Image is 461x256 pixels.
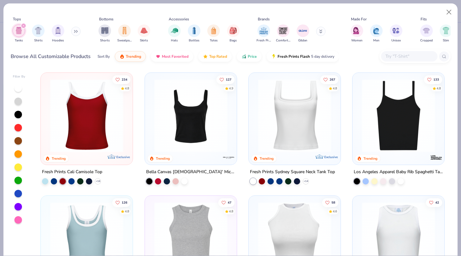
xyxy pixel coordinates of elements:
[351,24,363,43] div: filter for Women
[248,54,257,59] span: Price
[351,24,363,43] button: filter button
[322,198,338,207] button: Like
[311,53,334,60] span: 5 day delivery
[225,78,231,81] span: 127
[162,54,188,59] span: Most Favorited
[373,38,379,43] span: Men
[101,27,109,34] img: Shorts Image
[151,79,230,152] img: 8af284bf-0d00-45ea-9003-ce4b9a3194ad
[303,179,308,183] span: + 14
[424,75,442,84] button: Like
[222,151,235,164] img: Bella + Canvas logo
[191,27,198,34] img: Bottles Image
[227,201,231,204] span: 47
[32,24,45,43] button: filter button
[423,27,430,34] img: Cropped Image
[276,38,290,43] span: Comfort Colors
[385,53,433,60] input: Try "T-Shirt"
[121,27,128,34] img: Sweatpants Image
[259,26,268,35] img: Fresh Prints Image
[320,75,338,84] button: Like
[227,24,240,43] button: filter button
[351,16,367,22] div: Made For
[257,24,271,43] div: filter for Fresh Prints
[250,168,335,176] div: Fresh Prints Sydney Square Neck Tank Top
[324,155,338,159] span: Exclusive
[11,53,91,60] div: Browse All Customizable Products
[188,24,200,43] button: filter button
[203,54,208,59] img: TopRated.gif
[237,51,262,62] button: Price
[420,24,433,43] div: filter for Cropped
[140,38,148,43] span: Skirts
[390,24,402,43] button: filter button
[138,24,150,43] button: filter button
[210,38,218,43] span: Totes
[35,27,42,34] img: Shirts Image
[117,155,130,159] span: Exclusive
[298,38,307,43] span: Gildan
[435,201,439,204] span: 42
[443,6,455,18] button: Close
[267,51,339,62] button: Fresh Prints Flash5 day delivery
[168,24,181,43] button: filter button
[420,24,433,43] button: filter button
[257,38,271,43] span: Fresh Prints
[209,54,227,59] span: Top Rated
[297,24,309,43] div: filter for Gildan
[98,24,111,43] button: filter button
[122,201,127,204] span: 126
[278,26,288,35] img: Comfort Colors Image
[47,79,126,152] img: dcbbce98-59df-4130-8cd4-a960424cd89f
[52,24,64,43] button: filter button
[189,38,199,43] span: Bottles
[52,24,64,43] div: filter for Hoodies
[96,179,100,183] span: + 16
[151,51,193,62] button: Most Favorited
[297,24,309,43] button: filter button
[112,198,130,207] button: Like
[333,209,337,214] div: 4.6
[52,38,64,43] span: Hoodies
[98,54,110,59] div: Sort By
[391,38,401,43] span: Unisex
[55,27,61,34] img: Hoodies Image
[119,54,125,59] img: trending.gif
[331,201,335,204] span: 58
[373,27,380,34] img: Men Image
[100,38,110,43] span: Shorts
[333,86,337,91] div: 4.8
[354,168,443,176] div: Los Angeles Apparel Baby Rib Spaghetti Tank
[34,38,43,43] span: Shirts
[255,79,334,152] img: 94a2aa95-cd2b-4983-969b-ecd512716e9a
[443,38,449,43] span: Slim
[122,78,127,81] span: 234
[440,24,452,43] div: filter for Slim
[171,27,178,34] img: Hats Image
[433,78,439,81] span: 133
[98,24,111,43] div: filter for Shorts
[138,24,150,43] div: filter for Skirts
[171,38,178,43] span: Hats
[32,24,45,43] div: filter for Shirts
[207,24,220,43] button: filter button
[140,27,148,34] img: Skirts Image
[230,38,237,43] span: Bags
[421,16,427,22] div: Fits
[426,198,442,207] button: Like
[117,38,132,43] span: Sweatpants
[353,27,360,34] img: Women Image
[257,24,271,43] button: filter button
[370,24,383,43] button: filter button
[278,54,310,59] span: Fresh Prints Flash
[330,78,335,81] span: 267
[125,86,129,91] div: 4.8
[42,168,102,176] div: Fresh Prints Cali Camisole Top
[125,209,129,214] div: 4.8
[276,24,290,43] button: filter button
[198,51,232,62] button: Top Rated
[390,24,402,43] div: filter for Unisex
[117,24,132,43] div: filter for Sweatpants
[13,16,21,22] div: Tops
[112,75,130,84] button: Like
